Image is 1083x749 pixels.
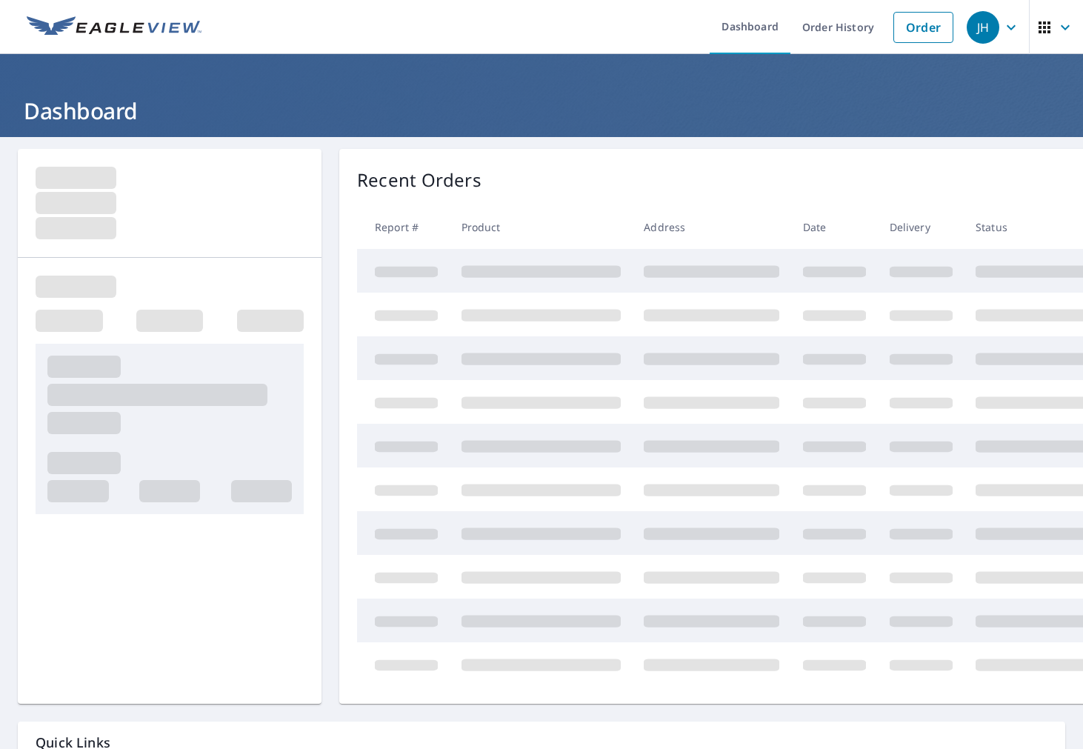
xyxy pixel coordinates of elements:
[450,205,633,249] th: Product
[357,167,481,193] p: Recent Orders
[893,12,953,43] a: Order
[27,16,201,39] img: EV Logo
[18,96,1065,126] h1: Dashboard
[967,11,999,44] div: JH
[791,205,878,249] th: Date
[878,205,964,249] th: Delivery
[632,205,791,249] th: Address
[357,205,450,249] th: Report #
